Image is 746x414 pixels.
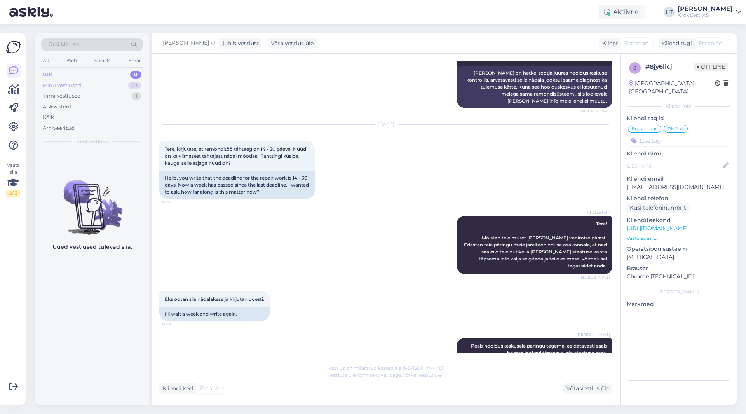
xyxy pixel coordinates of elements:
[471,343,608,356] span: Peab hoolduskeskusele päringu tegema, eeldatavasti saab homse jooksul täpsema info staatuse osas.
[457,66,612,108] div: [PERSON_NAME] on hetkel tootja juures hoolduskeskuse kontrollis, arvatavasti selle nädala jooksul...
[6,190,20,197] div: 2 / 3
[220,39,259,47] div: juhib vestlust
[93,56,112,66] div: Socials
[165,146,307,166] span: Tere, kirjutate, et remonditöö tähtaeg on 14 - 30 päeva. Nüüd on ka viimasest tähtajast nädal möö...
[159,171,315,199] div: Hello, you write that the deadline for the repair work is 14 - 30 days. Now a week has passed sin...
[633,65,636,71] span: 8
[627,273,730,281] p: Chrome [TECHNICAL_ID]
[627,103,730,110] div: Kliendi info
[627,245,730,253] p: Operatsioonisüsteem
[627,135,730,147] input: Lisa tag
[329,365,443,371] span: Vestlus on määratud kasutajale [PERSON_NAME]
[162,321,191,327] span: 17:32
[41,56,50,66] div: All
[65,56,78,66] div: Web
[632,126,652,131] span: Eraklient
[627,183,730,191] p: [EMAIL_ADDRESS][DOMAIN_NAME]
[627,288,730,295] div: [PERSON_NAME]
[627,235,730,242] p: Vaata edasi ...
[625,39,648,47] span: Estonian
[48,40,79,49] span: Otsi kliente
[159,121,612,128] div: [DATE]
[659,39,692,47] div: Klienditugi
[678,6,733,12] div: [PERSON_NAME]
[464,221,608,269] span: Tere! Mõistan teie muret [PERSON_NAME] venimise pärast. Edastan teie päringu meie järelteeninduse...
[43,82,81,89] div: Minu vestlused
[627,194,730,203] p: Kliendi telefon
[629,79,715,96] div: [GEOGRAPHIC_DATA], [GEOGRAPHIC_DATA]
[627,225,688,232] a: [URL][DOMAIN_NAME]
[328,372,444,378] span: Vestluse ülevõtmiseks vajutage
[268,38,317,49] div: Võta vestlus üle
[664,7,675,17] div: HT
[163,39,209,47] span: [PERSON_NAME]
[627,216,730,224] p: Klienditeekond
[43,124,75,132] div: Arhiveeritud
[678,6,741,18] a: [PERSON_NAME]Klick Eesti AS
[627,161,722,170] input: Lisa nimi
[6,40,21,54] img: Askly Logo
[645,62,694,72] div: # 8jy6licj
[43,71,53,79] div: Uus
[580,108,610,114] span: Nähtud ✓ 15:46
[200,384,224,393] span: Estonian
[43,103,71,111] div: AI Assistent
[599,39,618,47] div: Klient
[627,264,730,273] p: Brauser
[52,243,132,251] p: Uued vestlused tulevad siia.
[598,5,645,19] div: Aktiivne
[159,307,270,321] div: I'll wait a week and write again.
[563,383,612,394] div: Võta vestlus üle
[627,114,730,122] p: Kliendi tag'id
[627,253,730,261] p: [MEDICAL_DATA]
[699,39,722,47] span: Estonian
[678,12,733,18] div: Klick Eesti AS
[627,150,730,158] p: Kliendi nimi
[694,63,728,71] span: Offline
[627,175,730,183] p: Kliendi email
[43,92,81,100] div: Tiimi vestlused
[162,199,191,205] span: 17:31
[581,210,610,215] span: AI Assistent
[577,332,610,337] span: [PERSON_NAME]
[165,296,264,302] span: Eks ootan siis nädalakese ja kirjutan uuesti.
[6,162,20,197] div: Vaata siia
[401,372,444,378] i: „Võtke vestlus üle”
[159,384,193,393] div: Kliendi keel
[35,166,149,236] img: No chats
[127,56,143,66] div: Email
[668,126,679,131] span: RMA
[74,138,110,145] span: Uued vestlused
[627,203,689,213] div: Küsi telefoninumbrit
[132,92,141,100] div: 1
[128,82,141,89] div: 23
[581,274,610,280] span: Nähtud ✓ 17:31
[43,114,54,121] div: Kõik
[130,71,141,79] div: 0
[627,300,730,308] p: Märkmed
